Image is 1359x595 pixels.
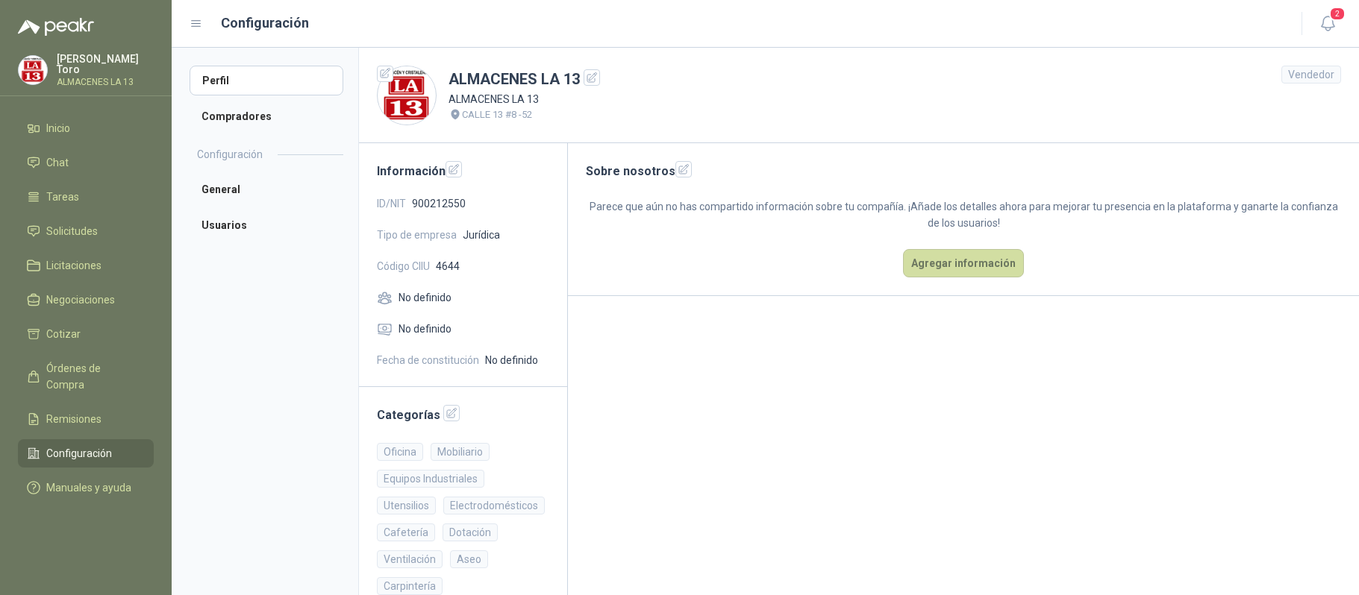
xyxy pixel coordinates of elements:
[197,146,263,163] h2: Configuración
[586,161,1341,180] h2: Sobre nosotros
[46,411,101,427] span: Remisiones
[377,227,457,243] span: Tipo de empresa
[18,217,154,245] a: Solicitudes
[463,227,500,243] span: Jurídica
[443,497,545,514] div: Electrodomésticos
[377,352,479,368] span: Fecha de constitución
[18,148,154,177] a: Chat
[449,91,600,107] p: ALMACENES LA 13
[18,405,154,433] a: Remisiones
[436,258,460,274] span: 4644
[377,443,423,461] div: Oficina
[377,195,406,212] span: ID/NIT
[18,473,154,502] a: Manuales y ayuda
[377,550,443,568] div: Ventilación
[378,66,436,125] img: Company Logo
[485,352,538,368] span: No definido
[399,289,452,306] span: No definido
[903,249,1024,277] button: Agregar información
[399,321,452,337] span: No definido
[190,101,343,131] a: Compradores
[1329,7,1346,21] span: 2
[46,326,81,342] span: Cotizar
[18,183,154,211] a: Tareas
[449,68,600,91] h1: ALMACENES LA 13
[462,107,532,122] p: CALLE 13 #8 -52
[18,251,154,280] a: Licitaciones
[190,174,343,204] a: General
[19,56,47,84] img: Company Logo
[57,78,154,86] p: ALMACENES LA 13
[190,210,343,240] a: Usuarios
[377,161,549,180] h2: Información
[46,479,131,496] span: Manuales y ayuda
[57,54,154,75] p: [PERSON_NAME] Toro
[190,66,343,95] a: Perfil
[377,497,436,514] div: Utensilios
[377,258,430,274] span: Código CIIU
[18,286,154,314] a: Negociaciones
[46,223,98,239] span: Solicitudes
[18,320,154,348] a: Cotizar
[46,445,112,462] span: Configuración
[377,470,484,488] div: Equipos Industriales
[18,439,154,467] a: Configuración
[443,523,498,541] div: Dotación
[46,292,115,308] span: Negociaciones
[412,195,466,212] span: 900212550
[431,443,490,461] div: Mobiliario
[46,257,101,274] span: Licitaciones
[1281,66,1341,84] div: Vendedor
[586,198,1341,231] p: Parece que aún no has compartido información sobre tu compañía. ¡Añade los detalles ahora para me...
[377,523,435,541] div: Cafetería
[18,18,94,36] img: Logo peakr
[377,405,549,424] h2: Categorías
[46,120,70,136] span: Inicio
[1314,10,1341,37] button: 2
[18,354,154,399] a: Órdenes de Compra
[221,13,309,34] h1: Configuración
[18,114,154,142] a: Inicio
[46,360,140,393] span: Órdenes de Compra
[46,154,69,171] span: Chat
[377,577,443,595] div: Carpintería
[450,550,488,568] div: Aseo
[46,189,79,205] span: Tareas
